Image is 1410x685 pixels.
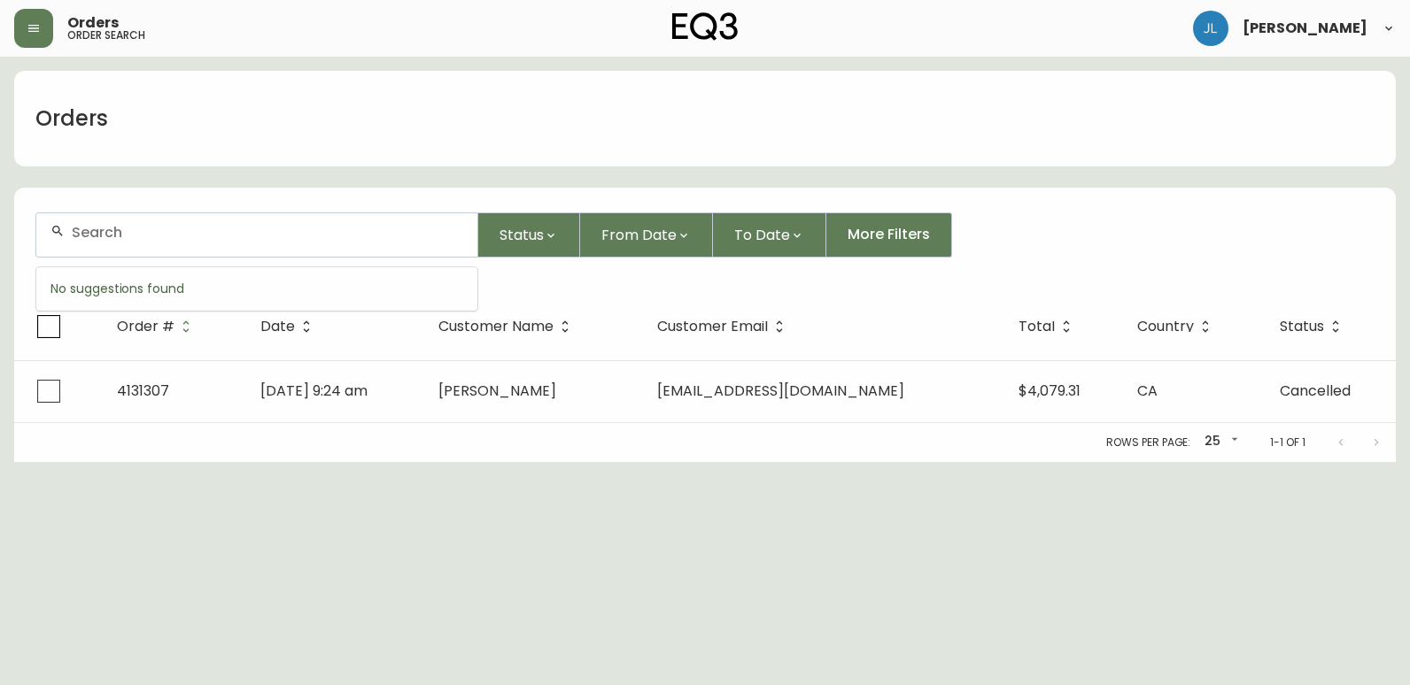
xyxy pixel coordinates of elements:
span: Country [1137,319,1217,335]
span: Total [1019,319,1078,335]
span: Status [1280,319,1347,335]
p: Rows per page: [1106,435,1190,450]
span: Customer Name [438,319,577,335]
div: No suggestions found [36,267,477,311]
span: CA [1137,381,1158,401]
div: 25 [1197,427,1242,457]
span: Status [1280,321,1324,332]
span: Date [260,321,295,332]
button: Status [478,212,580,258]
span: Total [1019,321,1055,332]
p: 1-1 of 1 [1270,435,1305,450]
span: 4131307 [117,381,169,401]
span: Order # [117,319,198,335]
span: Orders [67,16,119,30]
input: Search [72,224,463,241]
span: [PERSON_NAME] [1243,21,1367,35]
img: logo [672,12,738,41]
span: To Date [734,224,790,246]
span: Customer Email [657,319,791,335]
span: Cancelled [1280,381,1351,401]
span: Country [1137,321,1194,332]
span: More Filters [848,225,930,244]
span: [EMAIL_ADDRESS][DOMAIN_NAME] [657,381,904,401]
img: 1c9c23e2a847dab86f8017579b61559c [1193,11,1228,46]
span: Status [500,224,544,246]
span: $4,079.31 [1019,381,1081,401]
span: Customer Name [438,321,554,332]
button: More Filters [826,212,952,258]
span: [PERSON_NAME] [438,381,556,401]
button: To Date [713,212,826,258]
span: [DATE] 9:24 am [260,381,368,401]
span: Order # [117,321,174,332]
h5: order search [67,30,145,41]
button: From Date [580,212,713,258]
span: From Date [601,224,677,246]
h1: Orders [35,104,108,134]
span: Date [260,319,318,335]
span: Customer Email [657,321,768,332]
